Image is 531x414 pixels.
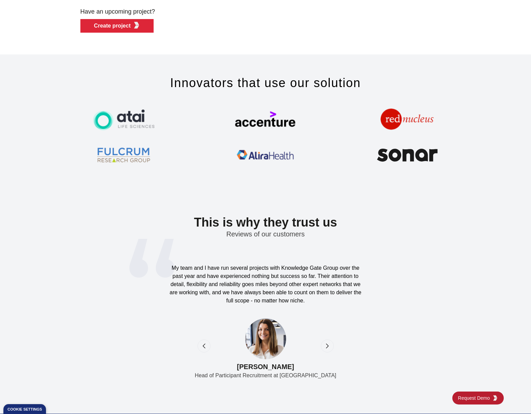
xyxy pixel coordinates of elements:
[245,318,286,359] img: Jasmine Allaby
[80,19,154,33] button: Create projectKGG Fifth Element RED
[80,4,260,19] h3: Have an upcoming project?
[129,239,174,278] img: quotes
[93,140,154,170] img: fulcrum.png
[452,392,504,404] a: Request DemoKGG
[198,340,210,352] button: previous
[321,340,334,352] button: next
[458,395,493,401] span: Request Demo
[497,381,531,414] div: Chat-widget
[377,105,438,136] img: rednucleus.png
[235,105,296,136] img: accenture.png
[93,105,154,136] img: atai.png
[94,22,131,30] p: Create project
[167,264,364,305] div: My team and I have run several projects with Knowledge Gate Group over the past year and have exp...
[167,359,364,371] h2: [PERSON_NAME]
[493,395,498,401] img: KGG
[53,76,478,90] p: Innovators that use our solution
[377,140,438,170] img: sonar.svg
[235,140,296,170] img: alire-health.png
[7,408,42,411] div: Cookie settings
[133,22,140,29] img: KGG Fifth Element RED
[195,371,337,380] div: Head of Participant Recruitment at [GEOGRAPHIC_DATA]
[497,381,531,414] iframe: Chat Widget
